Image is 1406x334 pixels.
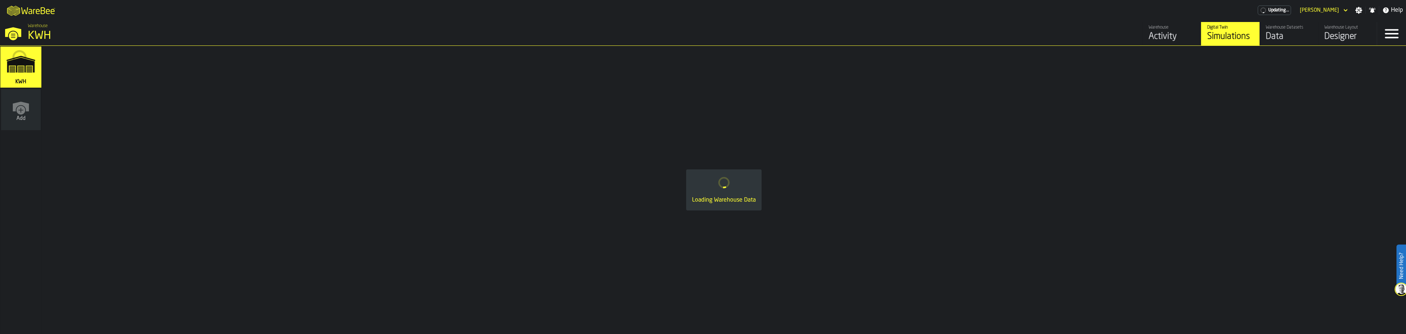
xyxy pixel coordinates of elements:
label: button-toggle-Help [1379,6,1406,15]
label: button-toggle-Notifications [1366,7,1379,14]
div: Menu Subscription [1258,5,1291,15]
div: DropdownMenuValue-Pasi Kolari [1300,7,1339,13]
span: Add [16,115,26,121]
div: Loading Warehouse Data [692,196,756,205]
label: button-toggle-Menu [1377,22,1406,45]
span: Warehouse [28,23,48,29]
a: link-to-/wh/i/4fb45246-3b77-4bb5-b880-c337c3c5facb/simulations [0,47,41,89]
div: Activity [1149,31,1195,43]
div: Warehouse [1149,25,1195,30]
div: Designer [1324,31,1371,43]
a: link-to-/wh/i/4fb45246-3b77-4bb5-b880-c337c3c5facb/pricing/ [1258,5,1291,15]
label: button-toggle-Settings [1352,7,1365,14]
a: link-to-/wh/i/4fb45246-3b77-4bb5-b880-c337c3c5facb/designer [1318,22,1377,45]
a: link-to-/wh/i/4fb45246-3b77-4bb5-b880-c337c3c5facb/data [1260,22,1318,45]
div: KWH [28,29,226,43]
div: Warehouse Layout [1324,25,1371,30]
span: Help [1391,6,1403,15]
div: DropdownMenuValue-Pasi Kolari [1297,6,1349,15]
div: Warehouse Datasets [1266,25,1312,30]
div: Data [1266,31,1312,43]
a: link-to-/wh/i/4fb45246-3b77-4bb5-b880-c337c3c5facb/simulations [1201,22,1260,45]
span: Updating... [1268,8,1289,13]
div: Simulations [1207,31,1254,43]
a: link-to-/wh/i/4fb45246-3b77-4bb5-b880-c337c3c5facb/feed/ [1142,22,1201,45]
div: Digital Twin [1207,25,1254,30]
a: link-to-/wh/new [1,89,41,132]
